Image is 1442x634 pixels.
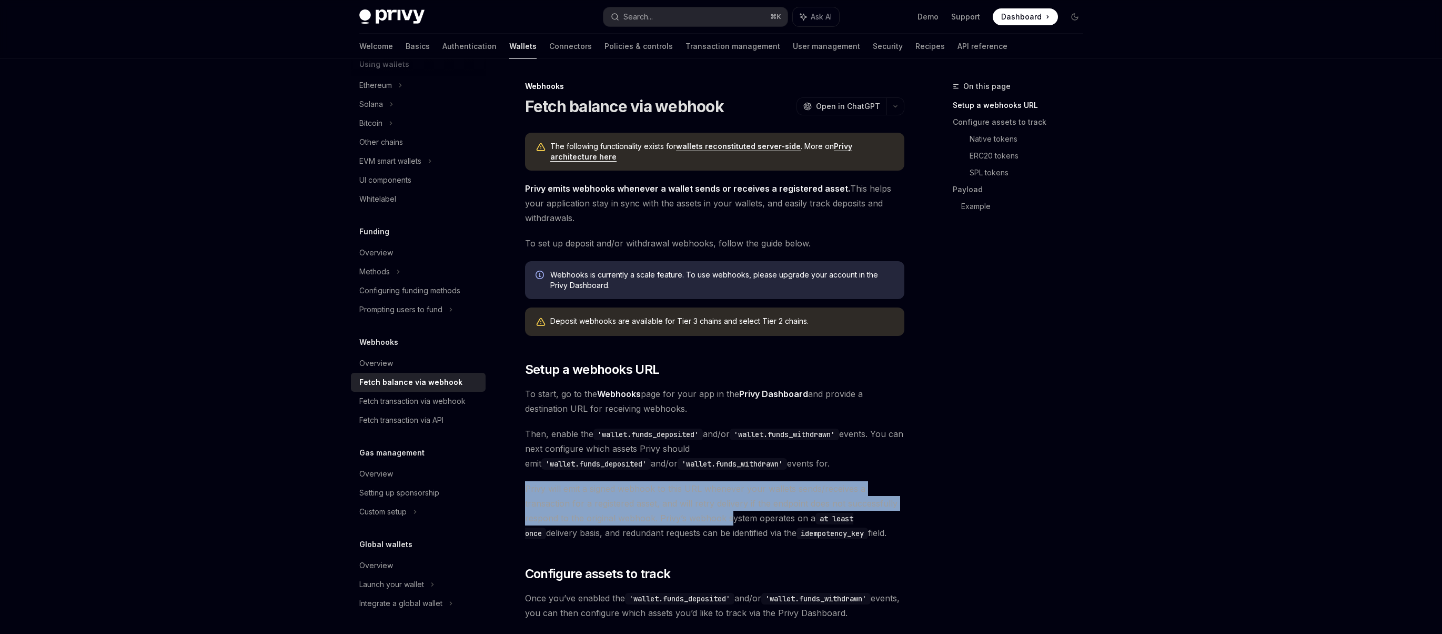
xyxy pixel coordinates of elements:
[685,34,780,59] a: Transaction management
[603,7,788,26] button: Search...⌘K
[359,506,407,518] div: Custom setup
[525,183,850,194] strong: Privy emits webhooks whenever a wallet sends or receives a registered asset.
[359,117,382,130] div: Bitcoin
[351,373,486,392] a: Fetch balance via webhook
[359,303,442,316] div: Prompting users to fund
[525,181,904,225] span: This helps your application stay in sync with the assets in your wallets, and easily track deposi...
[359,34,393,59] a: Welcome
[796,97,886,115] button: Open in ChatGPT
[359,265,390,278] div: Methods
[953,114,1092,131] a: Configure assets to track
[957,34,1007,59] a: API reference
[625,593,734,605] code: 'wallet.funds_deposited'
[359,79,392,92] div: Ethereum
[536,271,546,281] svg: Info
[359,487,439,499] div: Setting up sponsorship
[796,528,868,539] code: idempotency_key
[359,9,425,24] img: dark logo
[550,316,894,328] div: Deposit webhooks are available for Tier 3 chains and select Tier 2 chains.
[536,142,546,153] svg: Warning
[604,34,673,59] a: Policies & controls
[593,429,703,440] code: 'wallet.funds_deposited'
[963,80,1011,93] span: On this page
[961,198,1092,215] a: Example
[359,414,443,427] div: Fetch transaction via API
[359,136,403,148] div: Other chains
[917,12,939,22] a: Demo
[541,458,651,470] code: 'wallet.funds_deposited'
[351,464,486,483] a: Overview
[525,361,660,378] span: Setup a webhooks URL
[811,12,832,22] span: Ask AI
[1066,8,1083,25] button: Toggle dark mode
[597,389,641,400] a: Webhooks
[730,429,839,440] code: 'wallet.funds_withdrawn'
[359,193,396,205] div: Whitelabel
[953,97,1092,114] a: Setup a webhooks URL
[970,131,1092,147] a: Native tokens
[509,34,537,59] a: Wallets
[549,34,592,59] a: Connectors
[873,34,903,59] a: Security
[525,81,904,92] div: Webhooks
[816,101,880,112] span: Open in ChatGPT
[678,458,787,470] code: 'wallet.funds_withdrawn'
[351,243,486,262] a: Overview
[359,559,393,572] div: Overview
[359,98,383,111] div: Solana
[359,578,424,591] div: Launch your wallet
[359,246,393,259] div: Overview
[442,34,497,59] a: Authentication
[970,164,1092,181] a: SPL tokens
[351,556,486,575] a: Overview
[359,395,466,408] div: Fetch transaction via webhook
[359,336,398,349] h5: Webhooks
[525,566,671,582] span: Configure assets to track
[525,481,904,540] span: Privy will emit a signed webhook to this URL whenever your wallets sends/receives a transaction f...
[359,155,421,167] div: EVM smart wallets
[1001,12,1042,22] span: Dashboard
[359,468,393,480] div: Overview
[623,11,653,23] div: Search...
[793,34,860,59] a: User management
[359,284,460,297] div: Configuring funding methods
[359,597,442,610] div: Integrate a global wallet
[525,97,724,116] h1: Fetch balance via webhook
[351,392,486,411] a: Fetch transaction via webhook
[993,8,1058,25] a: Dashboard
[739,389,808,400] a: Privy Dashboard
[351,354,486,373] a: Overview
[359,225,389,238] h5: Funding
[761,593,871,605] code: 'wallet.funds_withdrawn'
[359,376,462,389] div: Fetch balance via webhook
[351,483,486,502] a: Setting up sponsorship
[550,141,894,162] span: The following functionality exists for . More on
[525,591,904,620] span: Once you’ve enabled the and/or events, you can then configure which assets you’d like to track vi...
[676,142,801,151] a: wallets reconstituted server-side
[550,270,894,291] span: Webhooks is currently a scale feature. To use webhooks, please upgrade your account in the Privy ...
[953,181,1092,198] a: Payload
[359,357,393,370] div: Overview
[525,427,904,471] span: Then, enable the and/or events. You can next configure which assets Privy should emit and/or even...
[770,13,781,21] span: ⌘ K
[359,447,425,459] h5: Gas management
[536,317,546,328] svg: Warning
[359,538,412,551] h5: Global wallets
[793,7,839,26] button: Ask AI
[525,387,904,416] span: To start, go to the page for your app in the and provide a destination URL for receiving webhooks.
[970,147,1092,164] a: ERC20 tokens
[406,34,430,59] a: Basics
[525,236,904,251] span: To set up deposit and/or withdrawal webhooks, follow the guide below.
[359,174,411,186] div: UI components
[351,133,486,152] a: Other chains
[351,190,486,209] a: Whitelabel
[951,12,980,22] a: Support
[915,34,945,59] a: Recipes
[351,281,486,300] a: Configuring funding methods
[351,411,486,430] a: Fetch transaction via API
[351,171,486,190] a: UI components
